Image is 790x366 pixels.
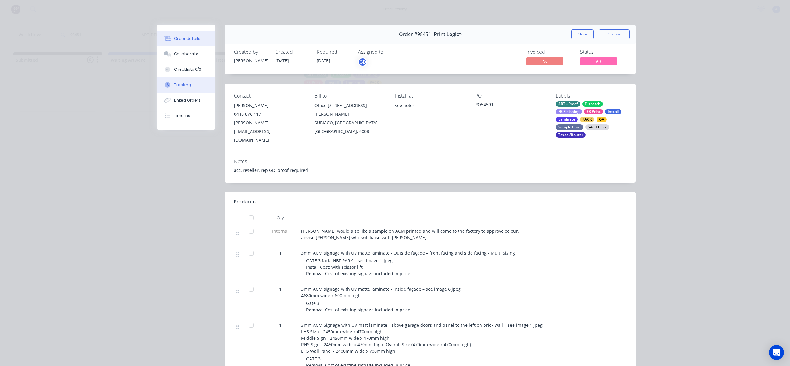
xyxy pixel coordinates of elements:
span: Gate 3 Removal Cost of existing signage included in price [306,300,410,313]
span: 1 [279,322,281,328]
button: Order details [157,31,215,46]
div: Products [234,198,256,206]
button: Linked Orders [157,93,215,108]
div: Contact [234,93,305,99]
div: Tracking [174,82,191,88]
div: 0448 876 117 [234,110,305,119]
div: [PERSON_NAME] [234,57,268,64]
div: QA [597,117,607,122]
div: Office [STREET_ADDRESS][PERSON_NAME] [314,101,385,119]
div: Dispatch [582,101,603,107]
div: Bill to [314,93,385,99]
div: Qty [262,212,299,224]
div: Created [275,49,309,55]
button: Checklists 0/0 [157,62,215,77]
button: Options [599,29,630,39]
div: [PERSON_NAME]0448 876 117[PERSON_NAME][EMAIL_ADDRESS][DOMAIN_NAME] [234,101,305,144]
div: Status [580,49,626,55]
div: FB Print [584,109,603,114]
button: Timeline [157,108,215,123]
span: 3mm ACM signage with UV matte laminate - Inside façade – see image 6.jpeg 4680mm wide x 600mm high [301,286,463,298]
div: PO54591 [475,101,546,110]
div: Site Check [585,124,609,130]
div: Sample Print [556,124,583,130]
div: acc, reseller, rep GD, proof required [234,167,626,173]
span: 1 [279,250,281,256]
button: GD [358,57,367,67]
button: Art [580,57,617,67]
div: Order details [174,36,200,41]
div: SUBIACO, [GEOGRAPHIC_DATA], [GEOGRAPHIC_DATA], 6008 [314,119,385,136]
div: Laminate [556,117,578,122]
div: [PERSON_NAME][EMAIL_ADDRESS][DOMAIN_NAME] [234,119,305,144]
div: Linked Orders [174,98,201,103]
span: Internal [264,228,296,234]
span: Order #98451 - [399,31,434,37]
button: Collaborate [157,46,215,62]
div: Checklists 0/0 [174,67,201,72]
span: [DATE] [275,58,289,64]
div: Office [STREET_ADDRESS][PERSON_NAME]SUBIACO, [GEOGRAPHIC_DATA], [GEOGRAPHIC_DATA], 6008 [314,101,385,136]
span: Art [580,57,617,65]
button: Tracking [157,77,215,93]
span: [PERSON_NAME] would also like a sample on ACM printed and will come to the factory to approve col... [301,228,519,240]
div: Collaborate [174,51,198,57]
div: PO [475,93,546,99]
div: Labels [556,93,626,99]
div: Invoiced [526,49,573,55]
div: FB Finishing [556,109,582,114]
button: Close [571,29,594,39]
div: Texcel/Router [556,132,586,138]
div: Install [605,109,621,114]
div: [PERSON_NAME] [234,101,305,110]
span: [DATE] [317,58,330,64]
div: Notes [234,159,626,164]
span: 1 [279,286,281,292]
div: see notes [395,101,466,110]
div: Install at [395,93,466,99]
div: Open Intercom Messenger [769,345,784,360]
div: ART - Proof [556,101,580,107]
div: Assigned to [358,49,420,55]
span: 3mm ACM signage with UV matte laminate - Outside façade – front facing and side facing - Multi Si... [301,250,515,256]
span: 3mm ACM Signage with UV matt laminate - above garage doors and panel to the left on brick wall – ... [301,322,545,354]
div: Timeline [174,113,190,119]
span: Print Logic^ [434,31,462,37]
div: Required [317,49,351,55]
div: PACK [580,117,594,122]
span: GATE 3 facia HBF PARK – see image 1.jpeg Install Cost: with scissor lift Removal Cost of existing... [306,258,410,277]
div: Created by [234,49,268,55]
span: No [526,57,563,65]
div: see notes [395,101,466,121]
